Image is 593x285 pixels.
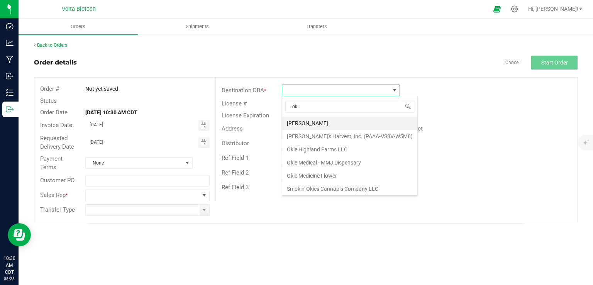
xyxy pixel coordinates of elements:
[295,23,337,30] span: Transfers
[222,154,249,161] span: Ref Field 1
[282,182,417,195] li: Smokin' Okies Cannabis Company LLC
[222,140,249,147] span: Distributor
[6,89,14,97] inline-svg: Inventory
[40,135,74,151] span: Requested Delivery Date
[505,59,520,66] a: Cancel
[222,184,249,191] span: Ref Field 3
[40,85,59,92] span: Order #
[222,87,264,94] span: Destination DBA
[40,97,57,104] span: Status
[222,169,249,176] span: Ref Field 2
[6,105,14,113] inline-svg: Outbound
[257,19,376,35] a: Transfers
[222,100,247,107] span: License #
[6,22,14,30] inline-svg: Dashboard
[6,39,14,47] inline-svg: Analytics
[40,192,66,198] span: Sales Rep
[3,255,15,276] p: 10:30 AM CDT
[40,206,75,213] span: Transfer Type
[19,19,138,35] a: Orders
[8,223,31,246] iframe: Resource center
[282,117,417,130] li: [PERSON_NAME]
[34,42,67,48] a: Back to Orders
[175,23,219,30] span: Shipments
[282,169,417,182] li: Okie Medicine Flower
[85,86,118,92] span: Not yet saved
[86,158,183,168] span: None
[62,6,96,12] span: Volta Biotech
[198,120,210,131] span: Toggle calendar
[60,23,96,30] span: Orders
[531,56,578,70] button: Start Order
[85,109,137,115] strong: [DATE] 10:30 AM CDT
[34,58,77,67] div: Order details
[40,109,68,116] span: Order Date
[541,59,568,66] span: Start Order
[3,276,15,282] p: 08/28
[40,155,63,171] span: Payment Terms
[510,5,519,13] div: Manage settings
[40,122,72,129] span: Invoice Date
[222,112,269,119] span: License Expiration
[282,130,417,143] li: [PERSON_NAME]'s Harvest, Inc. (PAAA-VS8V-W5M8)
[528,6,578,12] span: Hi, [PERSON_NAME]!
[282,143,417,156] li: Okie Highland Farms LLC
[282,156,417,169] li: Okie Medical - MMJ Dispensary
[488,2,506,17] span: Open Ecommerce Menu
[6,56,14,63] inline-svg: Manufacturing
[138,19,257,35] a: Shipments
[40,177,75,184] span: Customer PO
[6,72,14,80] inline-svg: Inbound
[198,137,210,148] span: Toggle calendar
[222,125,243,132] span: Address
